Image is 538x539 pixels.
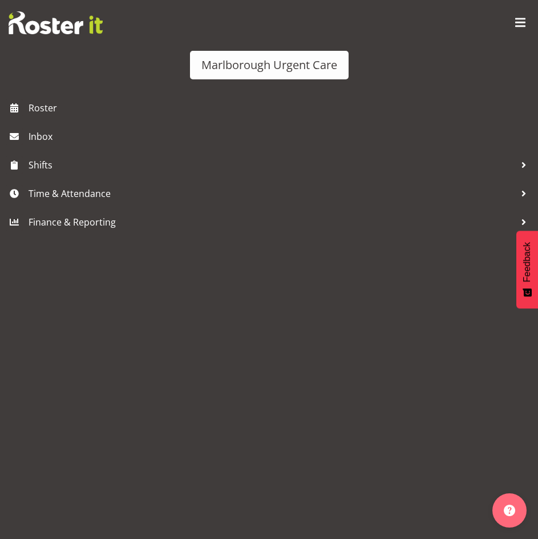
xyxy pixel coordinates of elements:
[504,505,515,516] img: help-xxl-2.png
[29,156,515,174] span: Shifts
[9,11,103,34] img: Rosterit website logo
[29,99,532,116] span: Roster
[516,231,538,308] button: Feedback - Show survey
[522,242,532,282] span: Feedback
[201,57,337,74] div: Marlborough Urgent Care
[29,128,532,145] span: Inbox
[29,214,515,231] span: Finance & Reporting
[29,185,515,202] span: Time & Attendance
